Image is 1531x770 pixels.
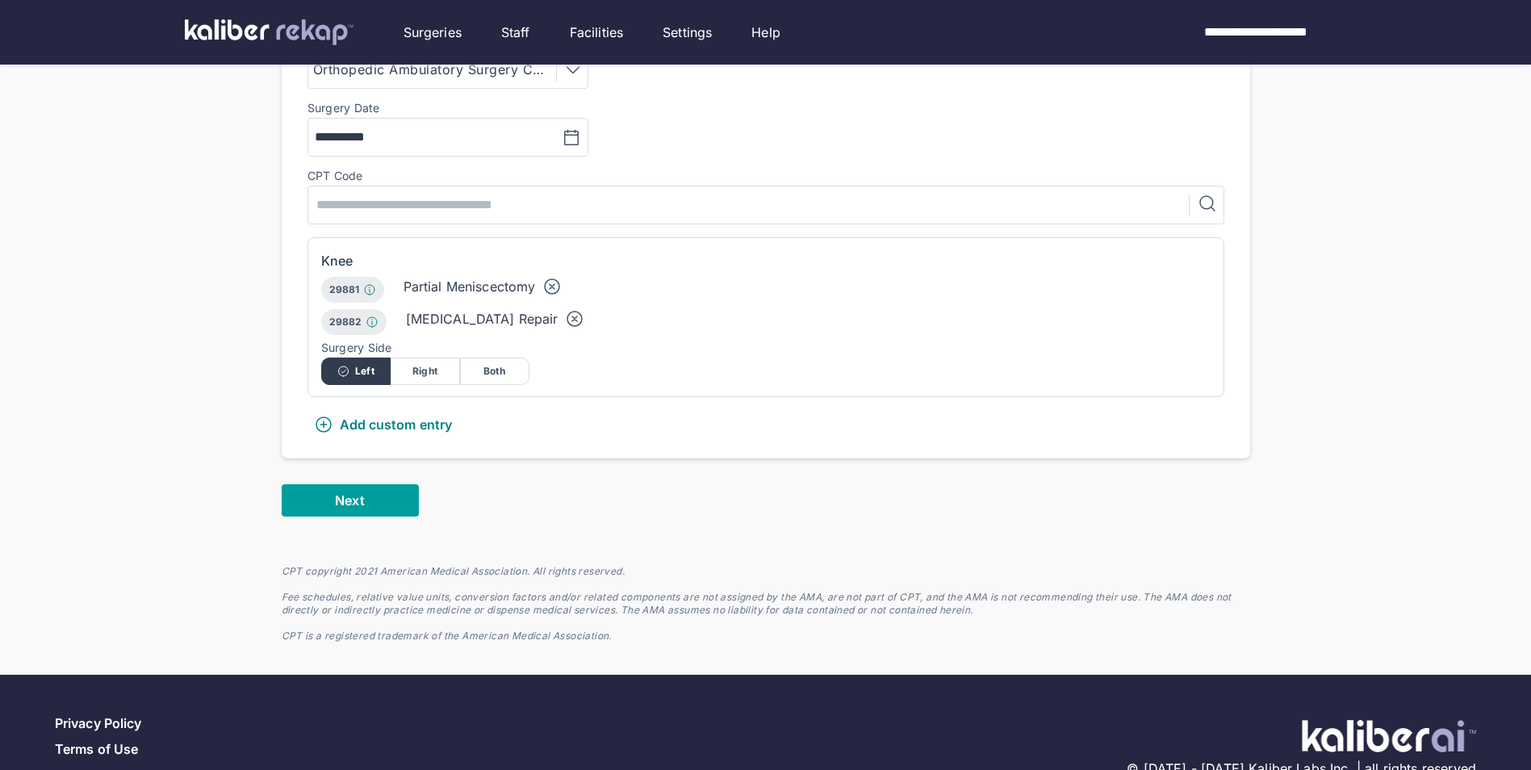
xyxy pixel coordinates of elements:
div: Knee [321,251,1211,270]
div: Add custom entry [314,415,453,434]
div: 29882 [321,309,387,335]
img: ATj1MI71T5jDAAAAAElFTkSuQmCC [1302,720,1476,752]
div: Partial Meniscectomy [404,277,536,296]
img: Info.77c6ff0b.svg [366,316,379,329]
a: Privacy Policy [55,715,141,731]
div: [MEDICAL_DATA] Repair [406,309,558,329]
div: Left [321,358,391,385]
img: kaliber labs logo [185,19,353,45]
button: Next [282,484,419,517]
div: Right [391,358,460,385]
div: CPT copyright 2021 American Medical Association. All rights reserved. [282,565,1250,578]
div: Surgery Date [307,102,380,115]
div: Both [460,358,529,385]
div: CPT Code [307,169,1224,182]
div: Fee schedules, relative value units, conversion factors and/or related components are not assigne... [282,591,1250,617]
div: CPT is a registered trademark of the American Medical Association. [282,630,1250,642]
div: Orthopedic Ambulatory Surgery Center of [GEOGRAPHIC_DATA] [313,60,556,79]
a: Terms of Use [55,741,138,757]
a: Settings [663,23,712,42]
div: 29881 [321,277,384,303]
a: Staff [501,23,530,42]
a: Help [751,23,780,42]
div: Surgery Side [321,341,1211,354]
a: Surgeries [404,23,462,42]
span: Next [335,492,364,508]
input: MM/DD/YYYY [315,128,438,147]
a: Facilities [570,23,624,42]
img: Info.77c6ff0b.svg [363,283,376,296]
